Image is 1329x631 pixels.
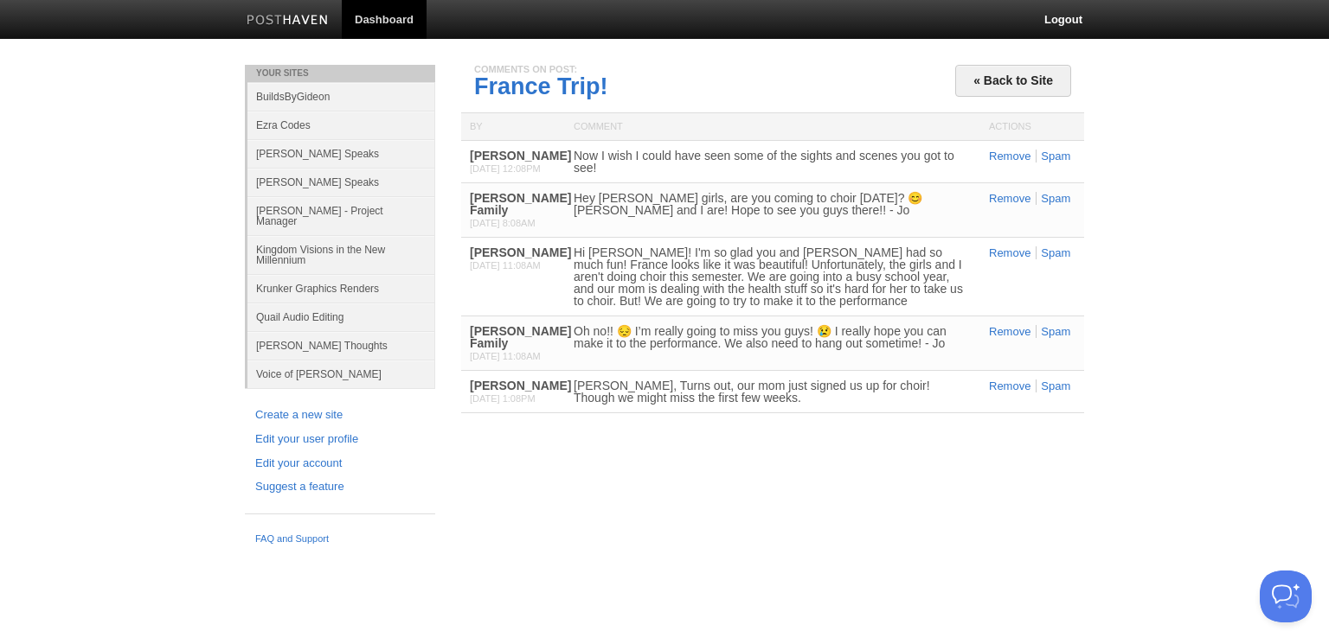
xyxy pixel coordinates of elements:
[1036,325,1070,338] a: Spam
[470,149,571,163] b: [PERSON_NAME]
[574,246,972,307] div: Hi [PERSON_NAME]! I'm so glad you and [PERSON_NAME] had so much fun! France looks like it was bea...
[470,260,541,271] span: [DATE] 11:08AM
[574,325,972,349] div: Oh no!! 😔 I’m really going to miss you guys! 😢 I really hope you can make it to the performance. ...
[247,15,329,28] img: Posthaven-bar
[1036,246,1070,259] a: Spam
[989,246,1030,259] a: Remove
[1260,570,1312,622] iframe: Help Scout Beacon - Open
[989,325,1030,338] a: Remove
[1036,192,1070,205] a: Spam
[470,218,536,228] span: [DATE] 8:08AM
[255,406,425,424] a: Create a new site
[574,150,972,174] div: Now I wish I could have seen some of the sights and scenes you got to see!
[989,192,1030,205] a: Remove
[1036,379,1070,392] a: Spam
[474,73,608,99] a: France Trip!
[247,139,435,168] a: [PERSON_NAME] Speaks
[247,360,435,388] a: Voice of [PERSON_NAME]
[247,168,435,196] a: [PERSON_NAME] Speaks
[470,191,571,217] b: [PERSON_NAME] Family
[470,163,541,174] span: [DATE] 12:08PM
[247,274,435,303] a: Krunker Graphics Renders
[255,430,425,449] a: Edit your user profile
[1036,150,1070,163] a: Spam
[255,478,425,496] a: Suggest a feature
[989,379,1030,392] a: Remove
[247,235,435,274] a: Kingdom Visions in the New Millennium
[470,393,536,404] span: [DATE] 1:08PM
[470,245,571,259] b: [PERSON_NAME]
[245,65,435,82] li: Your Sites
[255,532,425,547] a: FAQ and Support
[574,379,972,404] div: [PERSON_NAME], Turns out, our mom just signed us up for choir! Though we might miss the first few...
[461,113,565,140] div: By
[989,150,1030,163] a: Remove
[255,455,425,473] a: Edit your account
[470,351,541,361] span: [DATE] 11:08AM
[470,379,571,392] b: [PERSON_NAME]
[247,331,435,360] a: [PERSON_NAME] Thoughts
[247,82,435,111] a: BuildsByGideon
[474,65,1071,74] div: Comments on post:
[955,65,1071,97] a: « Back to Site
[565,113,980,140] div: Comment
[470,324,571,350] b: [PERSON_NAME] Family
[980,113,1084,140] div: Actions
[247,303,435,331] a: Quail Audio Editing
[247,196,435,235] a: [PERSON_NAME] - Project Manager
[247,111,435,139] a: Ezra Codes
[574,192,972,216] div: Hey [PERSON_NAME] girls, are you coming to choir [DATE]? 😊 [PERSON_NAME] and I are! Hope to see y...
